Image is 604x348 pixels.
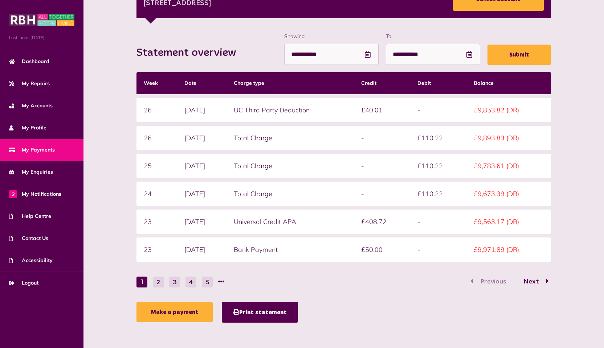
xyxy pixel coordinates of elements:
[226,182,354,206] td: Total Charge
[136,72,177,94] th: Week
[9,257,53,264] span: Accessibility
[136,210,177,234] td: 23
[9,235,48,242] span: Contact Us
[9,80,50,87] span: My Repairs
[226,237,354,262] td: Bank Payment
[466,210,551,234] td: £9,563.17 (DR)
[354,182,410,206] td: -
[136,126,177,150] td: 26
[177,182,227,206] td: [DATE]
[354,154,410,178] td: -
[386,33,480,40] label: To
[177,237,227,262] td: [DATE]
[177,126,227,150] td: [DATE]
[354,126,410,150] td: -
[226,72,354,94] th: Charge type
[410,210,466,234] td: -
[410,154,466,178] td: £110.22
[177,154,227,178] td: [DATE]
[136,182,177,206] td: 24
[9,212,51,220] span: Help Centre
[410,72,466,94] th: Debit
[466,72,551,94] th: Balance
[136,46,243,59] h2: Statement overview
[9,13,74,27] img: MyRBH
[516,277,551,287] button: Go to page 2
[9,190,61,198] span: My Notifications
[9,190,17,198] span: 2
[136,98,177,122] td: 26
[226,154,354,178] td: Total Charge
[226,98,354,122] td: UC Third Party Deduction
[410,98,466,122] td: -
[410,237,466,262] td: -
[466,154,551,178] td: £9,783.61 (DR)
[354,72,410,94] th: Credit
[9,34,74,41] span: Last login: [DATE]
[487,45,551,65] button: Submit
[466,98,551,122] td: £9,853.82 (DR)
[169,277,180,287] button: Go to page 3
[177,72,227,94] th: Date
[9,168,53,176] span: My Enquiries
[202,277,213,287] button: Go to page 5
[222,302,298,323] button: Print statement
[410,126,466,150] td: £110.22
[136,302,213,322] a: Make a payment
[9,146,55,154] span: My Payments
[136,154,177,178] td: 25
[226,210,354,234] td: Universal Credit APA
[284,44,379,65] input: Use the arrow keys to pick a date
[386,44,480,65] input: Use the arrow keys to pick a date
[518,278,544,285] span: Next
[177,210,227,234] td: [DATE]
[177,98,227,122] td: [DATE]
[354,237,410,262] td: £50.00
[284,33,379,40] label: Showing
[9,58,49,65] span: Dashboard
[185,277,196,287] button: Go to page 4
[466,237,551,262] td: £9,971.89 (DR)
[410,182,466,206] td: £110.22
[136,237,177,262] td: 23
[9,124,46,132] span: My Profile
[9,279,38,287] span: Logout
[466,182,551,206] td: £9,673.39 (DR)
[466,126,551,150] td: £9,893.83 (DR)
[226,126,354,150] td: Total Charge
[354,210,410,234] td: £408.72
[153,277,164,287] button: Go to page 2
[354,98,410,122] td: £40.01
[9,102,53,109] span: My Accounts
